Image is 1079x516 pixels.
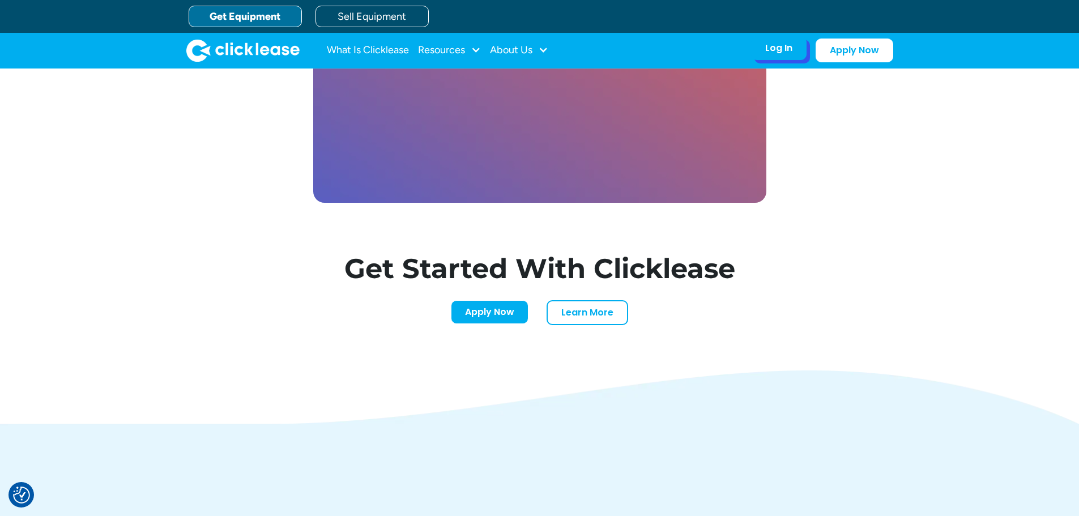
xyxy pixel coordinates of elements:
img: Revisit consent button [13,487,30,504]
div: About Us [490,39,548,62]
a: Get Equipment [189,6,302,27]
div: Log In [765,42,792,54]
div: Resources [418,39,481,62]
a: Apply Now [451,300,528,324]
a: Sell Equipment [315,6,429,27]
h1: Get Started With Clicklease [322,255,757,282]
a: What Is Clicklease [327,39,409,62]
button: Consent Preferences [13,487,30,504]
a: Learn More [547,300,628,325]
img: Clicklease logo [186,39,300,62]
a: home [186,39,300,62]
a: Apply Now [816,39,893,62]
